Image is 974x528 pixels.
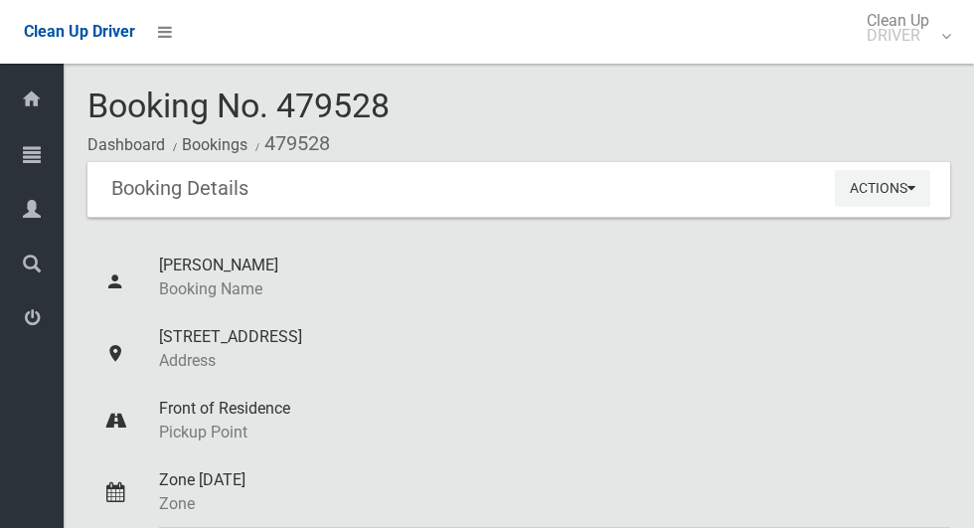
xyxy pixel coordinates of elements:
[159,313,934,385] div: [STREET_ADDRESS]
[24,17,135,47] a: Clean Up Driver
[159,349,934,373] small: Address
[250,125,330,162] li: 479528
[867,28,929,43] small: DRIVER
[835,170,930,207] button: Actions
[87,86,390,125] span: Booking No. 479528
[87,169,272,208] header: Booking Details
[159,385,934,456] div: Front of Residence
[24,22,135,41] span: Clean Up Driver
[87,135,165,154] a: Dashboard
[159,492,934,516] small: Zone
[159,456,934,528] div: Zone [DATE]
[159,421,934,444] small: Pickup Point
[159,277,934,301] small: Booking Name
[182,135,247,154] a: Bookings
[159,242,934,313] div: [PERSON_NAME]
[857,13,949,43] span: Clean Up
